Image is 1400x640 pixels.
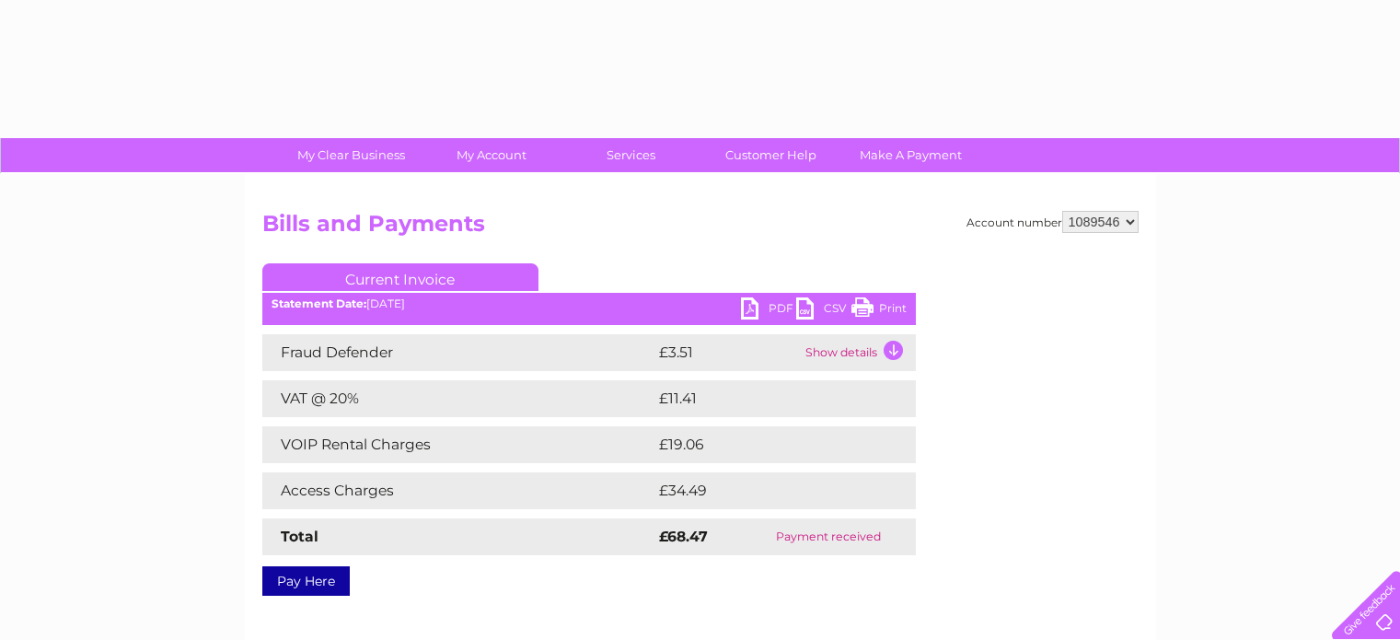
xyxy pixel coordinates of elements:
td: Show details [801,334,916,371]
div: Account number [966,211,1139,233]
td: £11.41 [654,380,873,417]
div: [DATE] [262,297,916,310]
td: Fraud Defender [262,334,654,371]
strong: £68.47 [659,528,708,545]
a: PDF [741,297,796,324]
a: Current Invoice [262,263,538,291]
a: Customer Help [695,138,847,172]
td: £34.49 [654,472,880,509]
td: VOIP Rental Charges [262,426,654,463]
td: Access Charges [262,472,654,509]
a: Print [851,297,907,324]
a: Services [555,138,707,172]
a: My Account [415,138,567,172]
a: My Clear Business [275,138,427,172]
strong: Total [281,528,318,545]
b: Statement Date: [272,297,366,310]
a: Make A Payment [835,138,987,172]
td: £19.06 [654,426,878,463]
a: Pay Here [262,566,350,596]
td: £3.51 [654,334,801,371]
td: Payment received [742,518,915,555]
a: CSV [796,297,851,324]
h2: Bills and Payments [262,211,1139,246]
td: VAT @ 20% [262,380,654,417]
